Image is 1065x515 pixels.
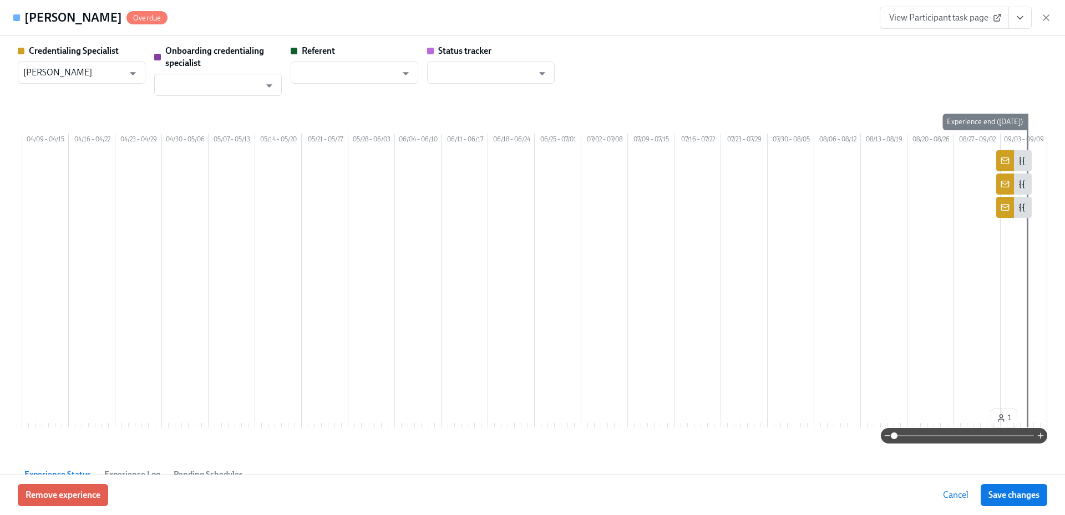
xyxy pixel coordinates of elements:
[954,134,1001,148] div: 08/27 – 09/02
[126,14,168,22] span: Overdue
[943,489,968,501] span: Cancel
[302,134,348,148] div: 05/21 – 05/27
[18,484,108,506] button: Remove experience
[438,45,491,56] strong: Status tracker
[981,484,1047,506] button: Save changes
[261,77,278,94] button: Open
[442,134,488,148] div: 06/11 – 06/17
[104,468,160,481] span: Experience Log
[988,489,1039,501] span: Save changes
[26,489,100,501] span: Remove experience
[997,412,1011,424] span: 1
[534,65,551,82] button: Open
[162,134,209,148] div: 04/30 – 05/06
[24,9,122,26] h4: [PERSON_NAME]
[302,45,335,56] strong: Referent
[395,134,442,148] div: 06/04 – 06/10
[255,134,302,148] div: 05/14 – 05/20
[880,7,1009,29] a: View Participant task page
[861,134,907,148] div: 08/13 – 08/19
[174,468,243,481] span: Pending Schedules
[991,409,1017,427] button: 1
[24,468,91,481] span: Experience Status
[581,134,628,148] div: 07/02 – 07/08
[535,134,581,148] div: 06/25 – 07/01
[674,134,721,148] div: 07/16 – 07/22
[907,134,954,148] div: 08/20 – 08/26
[209,134,255,148] div: 05/07 – 05/13
[889,12,1000,23] span: View Participant task page
[29,45,119,56] strong: Credentialing Specialist
[69,134,115,148] div: 04/16 – 04/22
[628,134,674,148] div: 07/09 – 07/15
[124,65,141,82] button: Open
[348,134,395,148] div: 05/28 – 06/03
[768,134,814,148] div: 07/30 – 08/05
[488,134,535,148] div: 06/18 – 06/24
[935,484,976,506] button: Cancel
[1008,7,1032,29] button: View task page
[814,134,861,148] div: 08/06 – 08/12
[1001,134,1047,148] div: 09/03 – 09/09
[115,134,162,148] div: 04/23 – 04/29
[942,114,1027,130] div: Experience end ([DATE])
[397,65,414,82] button: Open
[165,45,264,68] strong: Onboarding credentialing specialist
[22,134,69,148] div: 04/09 – 04/15
[721,134,768,148] div: 07/23 – 07/29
